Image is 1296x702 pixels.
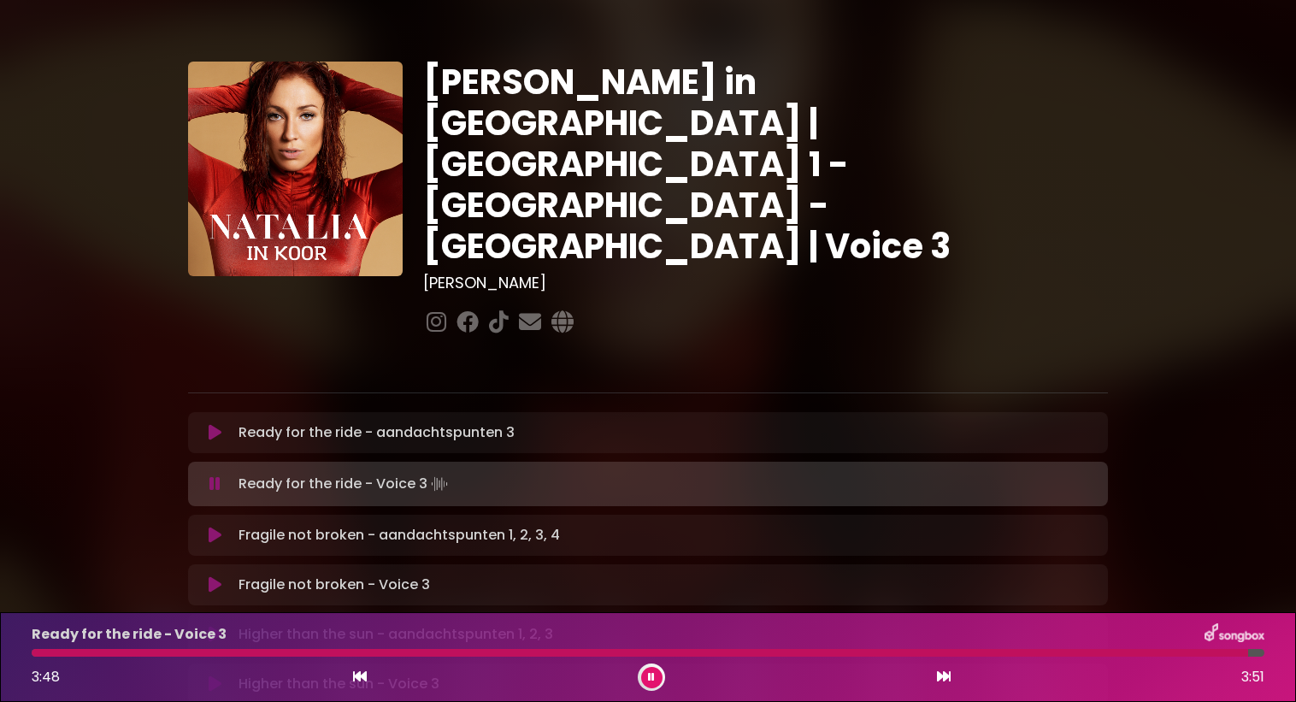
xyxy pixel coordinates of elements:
[32,667,60,687] span: 3:48
[239,472,451,496] p: Ready for the ride - Voice 3
[1241,667,1264,687] span: 3:51
[32,624,227,645] p: Ready for the ride - Voice 3
[239,422,515,443] p: Ready for the ride - aandachtspunten 3
[423,274,1108,292] h3: [PERSON_NAME]
[239,575,430,595] p: Fragile not broken - Voice 3
[423,62,1108,267] h1: [PERSON_NAME] in [GEOGRAPHIC_DATA] | [GEOGRAPHIC_DATA] 1 - [GEOGRAPHIC_DATA] - [GEOGRAPHIC_DATA] ...
[427,472,451,496] img: waveform4.gif
[239,525,560,546] p: Fragile not broken - aandachtspunten 1, 2, 3, 4
[1205,623,1264,646] img: songbox-logo-white.png
[188,62,403,276] img: YTVS25JmS9CLUqXqkEhs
